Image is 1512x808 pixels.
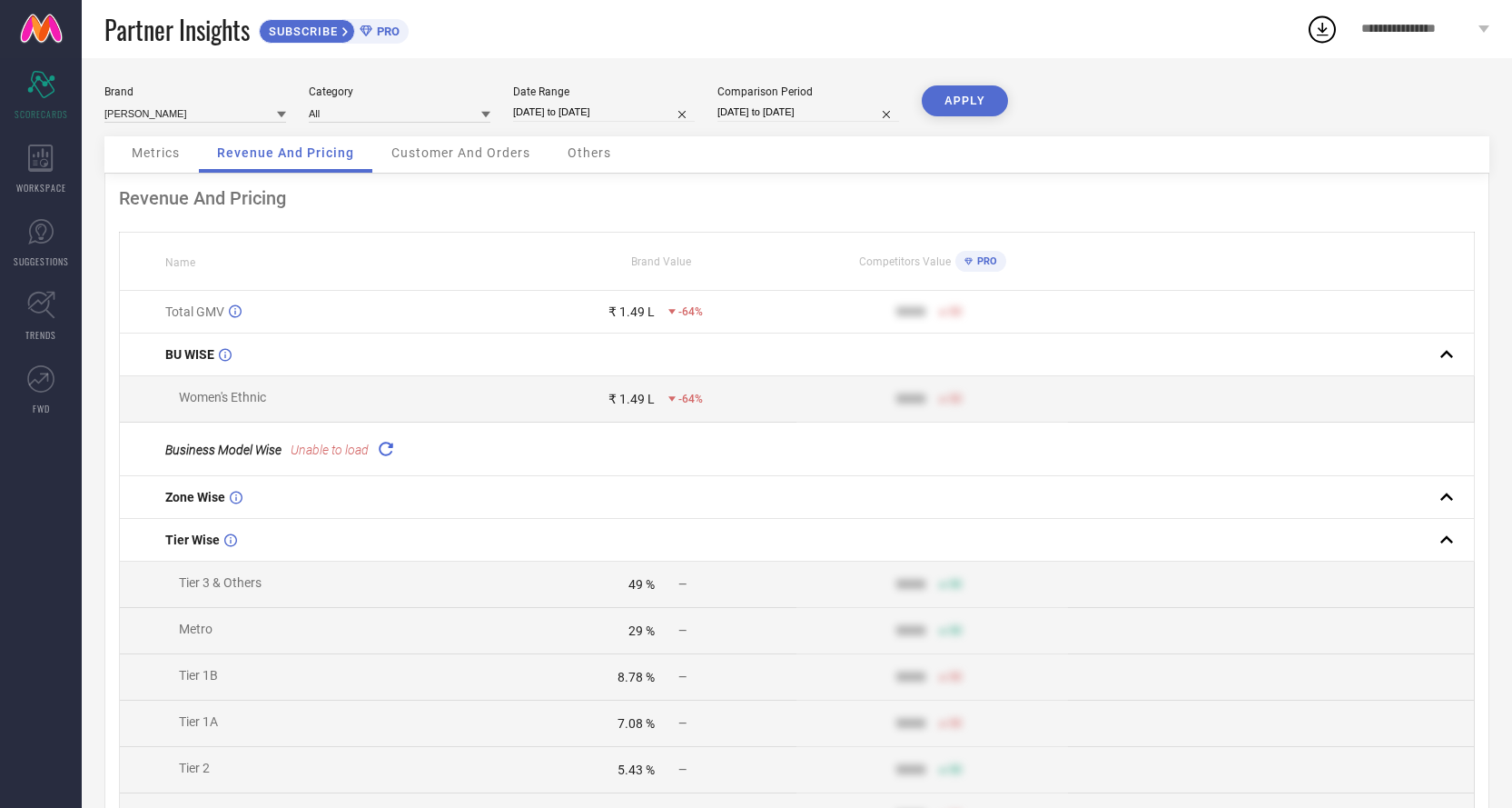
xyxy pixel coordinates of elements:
[15,107,68,121] span: SCORECARDS
[14,254,69,268] span: SUGGESTIONS
[179,761,210,775] span: Tier 2
[217,145,354,160] span: Revenue And Pricing
[179,575,262,590] span: Tier 3 & Others
[309,85,490,98] div: Category
[628,623,655,638] div: 29 %
[259,15,409,44] a: SUBSCRIBEPRO
[618,763,655,777] div: 5.43 %
[678,624,687,637] span: —
[513,103,695,122] input: Select date range
[922,85,1008,116] button: APPLY
[132,145,180,160] span: Metrics
[949,393,962,405] span: 50
[896,304,925,319] div: 9999
[631,255,691,268] span: Brand Value
[179,390,266,404] span: Women's Ethnic
[678,393,703,405] span: -64%
[973,255,997,267] span: PRO
[896,623,925,638] div: 9999
[618,670,655,684] div: 8.78 %
[618,716,655,731] div: 7.08 %
[678,305,703,318] span: -64%
[179,668,218,683] span: Tier 1B
[678,717,687,730] span: —
[949,763,962,776] span: 50
[165,443,282,457] span: Business Model Wise
[949,578,962,591] span: 50
[179,714,218,729] span: Tier 1A
[949,717,962,730] span: 50
[678,671,687,683] span: —
[568,145,611,160] span: Others
[896,763,925,777] div: 9999
[165,490,225,504] span: Zone Wise
[33,402,50,415] span: FWD
[165,347,214,362] span: BU WISE
[896,392,925,406] div: 9999
[717,85,899,98] div: Comparison Period
[859,255,951,268] span: Competitors Value
[949,305,962,318] span: 50
[678,578,687,591] span: —
[165,256,195,269] span: Name
[291,443,369,457] span: Unable to load
[896,577,925,592] div: 9999
[513,85,695,98] div: Date Range
[179,622,212,636] span: Metro
[949,671,962,683] span: 50
[104,11,250,48] span: Partner Insights
[260,25,342,38] span: SUBSCRIBE
[717,103,899,122] input: Select comparison period
[165,533,220,547] span: Tier Wise
[104,85,286,98] div: Brand
[628,577,655,592] div: 49 %
[949,624,962,637] span: 50
[608,392,655,406] div: ₹ 1.49 L
[678,763,687,776] span: —
[391,145,530,160] span: Customer And Orders
[16,181,66,195] span: WORKSPACE
[372,25,400,38] span: PRO
[373,436,399,462] div: Reload "Business Model Wise "
[1306,13,1339,45] div: Open download list
[25,328,56,342] span: TRENDS
[608,304,655,319] div: ₹ 1.49 L
[119,187,1475,209] div: Revenue And Pricing
[896,716,925,731] div: 9999
[896,670,925,684] div: 9999
[165,304,224,319] span: Total GMV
